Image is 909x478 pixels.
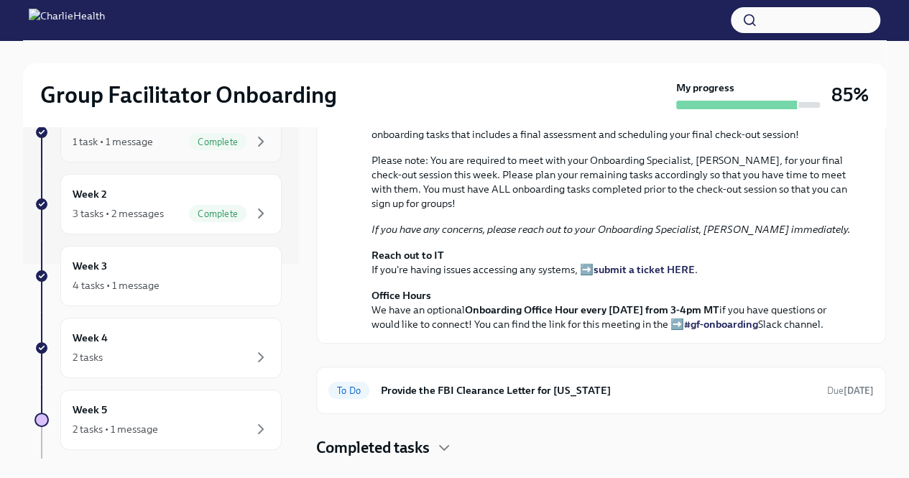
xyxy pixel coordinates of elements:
strong: Reach out to IT [372,249,444,262]
h6: Week 2 [73,186,107,202]
span: September 16th, 2025 09:00 [827,384,874,397]
div: 3 tasks • 2 messages [73,206,164,221]
h3: 85% [831,82,869,108]
span: To Do [328,385,369,396]
strong: Office Hours [372,289,431,302]
p: We have an optional if you have questions or would like to connect! You can find the link for thi... [372,288,851,331]
a: Week 34 tasks • 1 message [34,246,282,306]
div: 4 tasks • 1 message [73,278,160,293]
img: CharlieHealth [29,9,105,32]
p: Please note: You are required to meet with your Onboarding Specialist, [PERSON_NAME], for your fi... [372,153,851,211]
p: This week your trainings will focus on cultural competency and ethics. You will also have your fi... [372,113,851,142]
h6: Week 5 [73,402,107,418]
a: Week 52 tasks • 1 message [34,390,282,450]
a: #gf-onboarding [684,318,758,331]
a: submit a ticket HERE [594,263,695,276]
strong: [DATE] [844,385,874,396]
em: If you have any concerns, please reach out to your Onboarding Specialist, [PERSON_NAME] immediately. [372,223,850,236]
span: Due [827,385,874,396]
a: Week 23 tasks • 2 messagesComplete [34,174,282,234]
h6: Week 4 [73,330,108,346]
div: 2 tasks • 1 message [73,422,158,436]
span: Complete [189,137,246,147]
div: Completed tasks [316,437,886,459]
a: Week 42 tasks [34,318,282,378]
h2: Group Facilitator Onboarding [40,81,337,109]
h6: Provide the FBI Clearance Letter for [US_STATE] [381,382,816,398]
h4: Completed tasks [316,437,430,459]
div: 2 tasks [73,350,103,364]
a: Week 11 task • 1 messageComplete [34,102,282,162]
strong: My progress [676,81,734,95]
strong: Onboarding Office Hour every [DATE] from 3-4pm MT [465,303,719,316]
span: Complete [189,208,246,219]
h6: Week 3 [73,258,107,274]
div: 1 task • 1 message [73,134,153,149]
p: If you're having issues accessing any systems, ➡️ . [372,248,851,277]
a: To DoProvide the FBI Clearance Letter for [US_STATE]Due[DATE] [328,379,874,402]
